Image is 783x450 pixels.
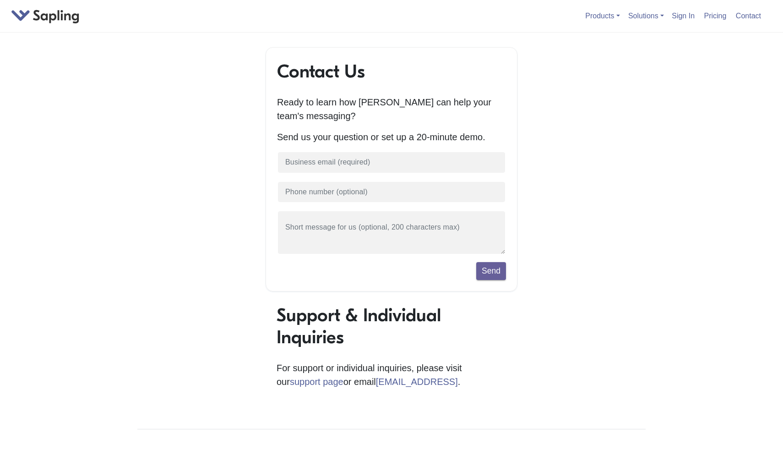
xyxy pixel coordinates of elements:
[585,12,620,20] a: Products
[376,377,458,387] a: [EMAIL_ADDRESS]
[290,377,343,387] a: support page
[277,361,506,389] p: For support or individual inquiries, please visit our or email .
[476,262,506,280] button: Send
[277,304,506,348] h1: Support & Individual Inquiries
[277,151,506,174] input: Business email (required)
[277,181,506,203] input: Phone number (optional)
[277,95,506,123] p: Ready to learn how [PERSON_NAME] can help your team's messaging?
[732,8,765,23] a: Contact
[628,12,664,20] a: Solutions
[277,60,506,82] h1: Contact Us
[701,8,730,23] a: Pricing
[668,8,698,23] a: Sign In
[277,130,506,144] p: Send us your question or set up a 20-minute demo.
